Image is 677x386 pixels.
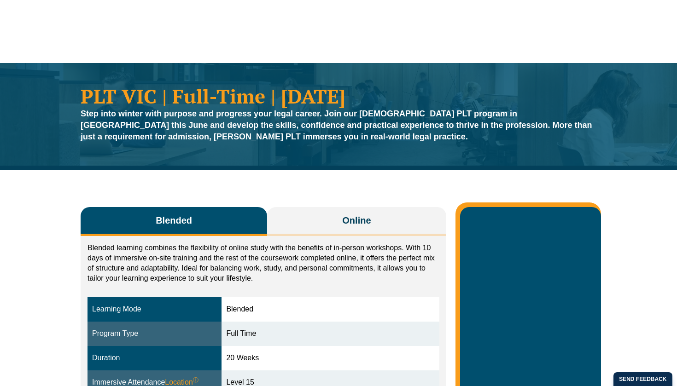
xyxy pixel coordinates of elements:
[92,353,217,363] div: Duration
[226,304,434,315] div: Blended
[81,109,592,141] strong: Step into winter with purpose and progress your legal career. Join our [DEMOGRAPHIC_DATA] PLT pro...
[193,377,198,383] sup: ⓘ
[92,328,217,339] div: Program Type
[92,304,217,315] div: Learning Mode
[81,86,596,106] h1: PLT VIC | Full-Time | [DATE]
[226,328,434,339] div: Full Time
[342,214,371,227] span: Online
[88,243,439,283] p: Blended learning combines the flexibility of online study with the benefits of in-person workshop...
[226,353,434,363] div: 20 Weeks
[156,214,192,227] span: Blended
